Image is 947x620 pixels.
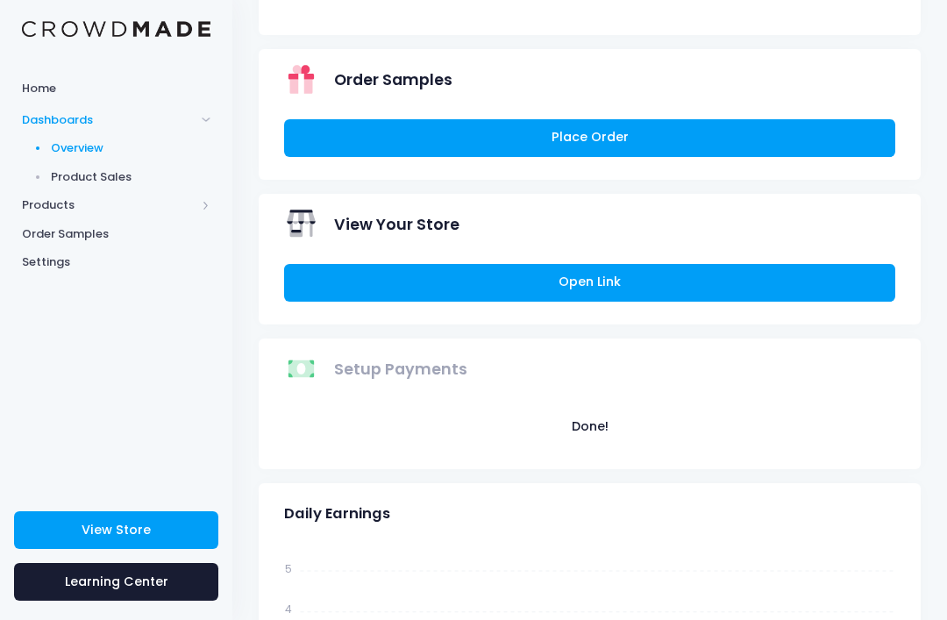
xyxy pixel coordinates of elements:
[82,521,151,538] span: View Store
[284,119,895,157] a: Place Order
[334,213,459,237] span: View Your Store
[22,253,210,271] span: Settings
[65,573,168,590] span: Learning Center
[22,80,210,97] span: Home
[284,264,895,302] a: Open Link
[334,358,467,381] span: Setup Payments
[284,505,390,523] span: Daily Earnings
[22,196,196,214] span: Products
[51,139,211,157] span: Overview
[284,409,895,446] button: Done!
[14,563,218,601] a: Learning Center
[14,511,218,549] a: View Store
[285,602,292,616] tspan: 4
[22,225,210,243] span: Order Samples
[22,111,196,129] span: Dashboards
[285,560,292,575] tspan: 5
[22,21,210,38] img: Logo
[334,68,452,92] span: Order Samples
[51,168,211,186] span: Product Sales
